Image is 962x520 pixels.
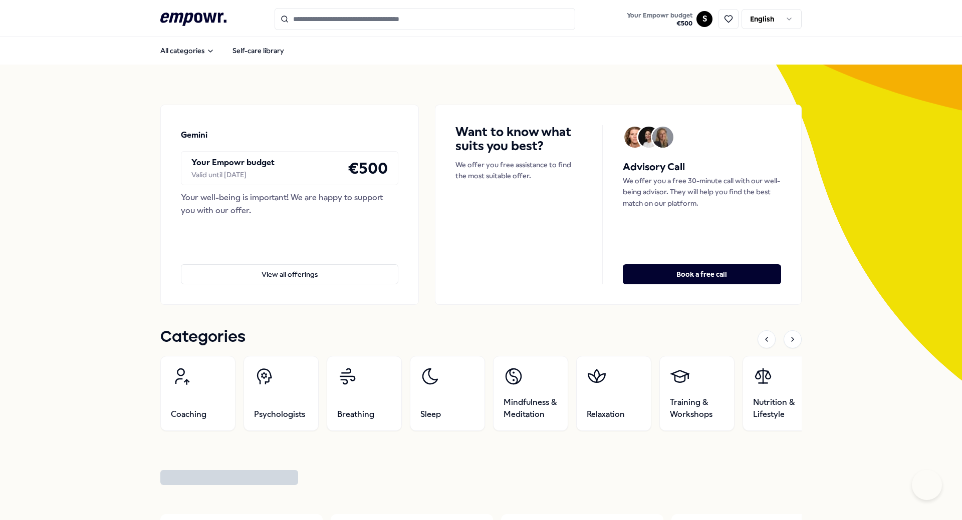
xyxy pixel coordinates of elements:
a: Nutrition & Lifestyle [743,356,818,431]
img: Avatar [638,127,659,148]
a: Sleep [410,356,485,431]
span: Your Empowr budget [627,12,692,20]
nav: Main [152,41,292,61]
button: View all offerings [181,264,398,284]
button: Your Empowr budget€500 [625,10,694,30]
span: € 500 [627,20,692,28]
h4: € 500 [348,156,388,181]
span: Relaxation [587,408,625,420]
a: Mindfulness & Meditation [493,356,568,431]
span: Mindfulness & Meditation [504,396,558,420]
p: We offer you a free 30-minute call with our well-being advisor. They will help you find the best ... [623,175,781,209]
span: Psychologists [254,408,305,420]
span: Training & Workshops [670,396,724,420]
span: Sleep [420,408,441,420]
a: Training & Workshops [659,356,735,431]
a: Relaxation [576,356,651,431]
button: Book a free call [623,264,781,284]
span: Breathing [337,408,374,420]
a: Breathing [327,356,402,431]
p: We offer you free assistance to find the most suitable offer. [455,159,582,182]
a: Your Empowr budget€500 [623,9,696,30]
span: Nutrition & Lifestyle [753,396,807,420]
a: Psychologists [244,356,319,431]
p: Your Empowr budget [191,156,275,169]
button: S [696,11,712,27]
a: View all offerings [181,248,398,284]
div: Valid until [DATE] [191,169,275,180]
a: Coaching [160,356,235,431]
iframe: Help Scout Beacon - Open [912,470,942,500]
a: Self-care library [224,41,292,61]
p: Gemini [181,129,207,142]
img: Avatar [624,127,645,148]
input: Search for products, categories or subcategories [275,8,575,30]
h4: Want to know what suits you best? [455,125,582,153]
div: Your well-being is important! We are happy to support you with our offer. [181,191,398,217]
h5: Advisory Call [623,159,781,175]
span: Coaching [171,408,206,420]
h1: Categories [160,325,246,350]
button: All categories [152,41,222,61]
img: Avatar [652,127,673,148]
